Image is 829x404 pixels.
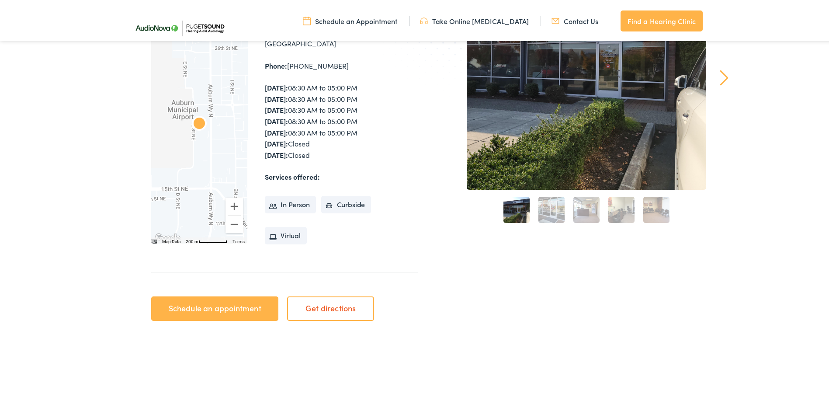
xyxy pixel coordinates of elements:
[573,195,600,221] a: 3
[162,237,180,243] button: Map Data
[265,81,288,91] strong: [DATE]:
[225,214,243,231] button: Zoom out
[183,236,230,242] button: Map Scale: 200 m per 62 pixels
[153,230,182,242] img: Google
[265,92,288,102] strong: [DATE]:
[538,195,565,221] a: 2
[303,14,311,24] img: utility icon
[608,195,635,221] a: 4
[189,112,210,133] div: AudioNova
[265,126,288,136] strong: [DATE]:
[621,9,703,30] a: Find a Hearing Clinic
[420,14,428,24] img: utility icon
[552,14,559,24] img: utility icon
[265,170,320,180] strong: Services offered:
[552,14,598,24] a: Contact Us
[303,14,397,24] a: Schedule an Appointment
[265,194,316,212] li: In Person
[265,59,287,69] strong: Phone:
[265,137,288,146] strong: [DATE]:
[151,295,278,319] a: Schedule an appointment
[720,68,728,84] a: Next
[232,237,245,242] a: Terms (opens in new tab)
[265,225,307,243] li: Virtual
[643,195,669,221] a: 5
[151,237,157,243] button: Keyboard shortcuts
[153,230,182,242] a: Open this area in Google Maps (opens a new window)
[265,148,288,158] strong: [DATE]:
[265,115,288,124] strong: [DATE]:
[287,295,374,319] a: Get directions
[321,194,371,212] li: Curbside
[225,196,243,213] button: Zoom in
[420,14,529,24] a: Take Online [MEDICAL_DATA]
[265,103,288,113] strong: [DATE]:
[503,195,530,221] a: 1
[265,80,418,159] div: 08:30 AM to 05:00 PM 08:30 AM to 05:00 PM 08:30 AM to 05:00 PM 08:30 AM to 05:00 PM 08:30 AM to 0...
[186,237,198,242] span: 200 m
[265,59,418,70] div: [PHONE_NUMBER]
